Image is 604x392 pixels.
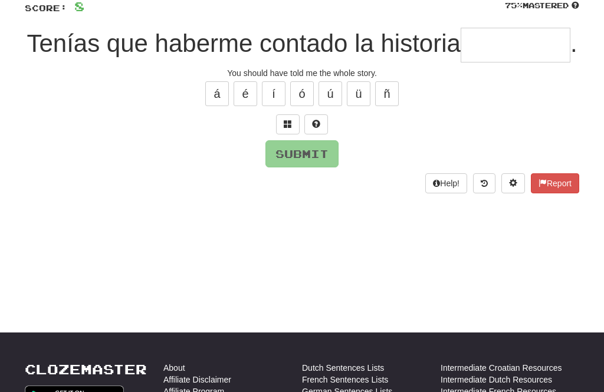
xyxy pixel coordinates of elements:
a: French Sentences Lists [302,374,388,386]
button: ñ [375,81,399,106]
a: Clozemaster [25,362,147,377]
button: ú [319,81,342,106]
a: About [163,362,185,374]
div: Mastered [505,1,579,11]
button: Help! [425,173,467,193]
button: Switch sentence to multiple choice alt+p [276,114,300,134]
a: Intermediate Dutch Resources [441,374,552,386]
span: . [570,29,577,57]
button: Round history (alt+y) [473,173,495,193]
button: é [234,81,257,106]
span: Score: [25,3,67,13]
button: Report [531,173,579,193]
button: í [262,81,285,106]
button: Single letter hint - you only get 1 per sentence and score half the points! alt+h [304,114,328,134]
a: Affiliate Disclaimer [163,374,231,386]
button: Submit [265,140,339,167]
button: ó [290,81,314,106]
a: Intermediate Croatian Resources [441,362,562,374]
span: Tenías que haberme contado la historia [27,29,460,57]
a: Dutch Sentences Lists [302,362,384,374]
button: ü [347,81,370,106]
button: á [205,81,229,106]
span: 75 % [505,1,523,10]
div: You should have told me the whole story. [25,67,579,79]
